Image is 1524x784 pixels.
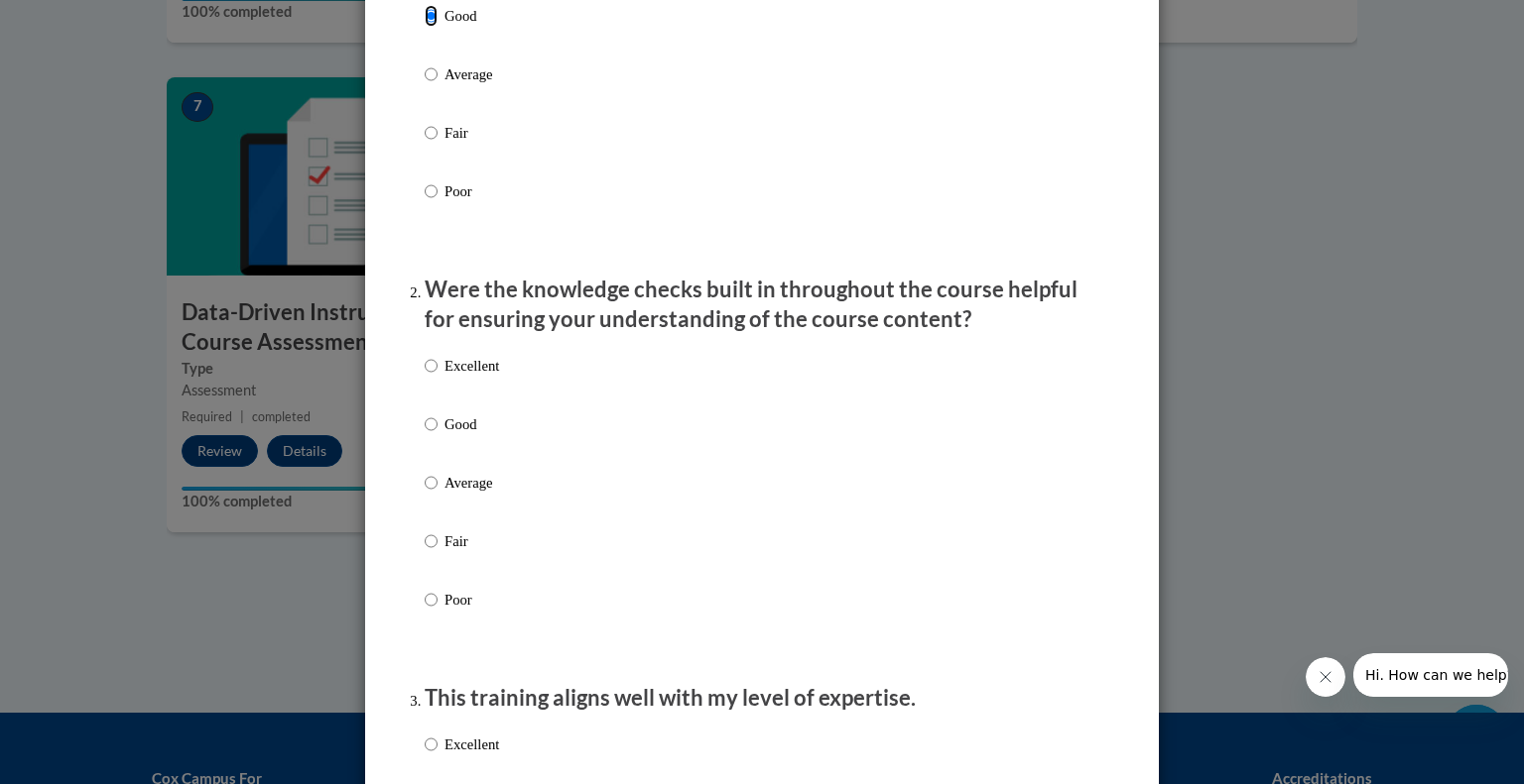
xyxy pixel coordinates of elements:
p: Fair [444,122,499,144]
input: Good [425,5,438,27]
p: Were the knowledge checks built in throughout the course helpful for ensuring your understanding ... [425,275,1099,336]
p: Average [444,472,499,494]
input: Excellent [425,355,438,377]
iframe: Message from company [1353,653,1508,697]
input: Average [425,472,438,494]
input: Poor [425,180,438,202]
input: Fair [425,122,438,144]
p: Average [444,63,499,85]
p: This training aligns well with my level of expertise. [425,683,1099,714]
p: Good [444,413,499,435]
input: Excellent [425,733,438,755]
input: Fair [425,530,438,552]
p: Fair [444,530,499,552]
p: Poor [444,180,499,202]
p: Poor [444,589,499,611]
p: Excellent [444,733,499,755]
span: Hi. How can we help? [12,14,161,30]
input: Average [425,63,438,85]
input: Good [425,413,438,435]
iframe: Close message [1306,657,1345,697]
input: Poor [425,589,438,611]
p: Good [444,5,499,27]
p: Excellent [444,355,499,377]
